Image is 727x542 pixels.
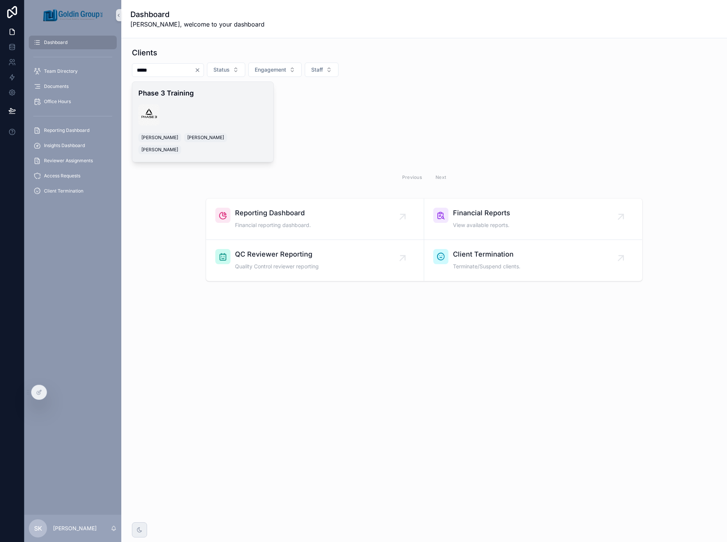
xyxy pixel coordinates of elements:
span: [PERSON_NAME] [141,135,178,141]
img: App logo [43,9,102,21]
span: Quality Control reviewer reporting [235,263,319,270]
span: Financial Reports [453,208,510,218]
h4: Phase 3 Training [138,88,267,98]
span: Insights Dashboard [44,143,85,149]
span: Reporting Dashboard [44,127,89,133]
a: Insights Dashboard [29,139,117,152]
img: logo.jpg [138,104,160,125]
a: Reviewer Assignments [29,154,117,168]
a: Reporting Dashboard [29,124,117,137]
button: Select Button [248,63,302,77]
span: Access Requests [44,173,80,179]
a: Office Hours [29,95,117,108]
a: Documents [29,80,117,93]
a: Phase 3 Traininglogo.jpg[PERSON_NAME][PERSON_NAME][PERSON_NAME] [132,81,274,162]
span: Staff [311,66,323,74]
button: Clear [194,67,204,73]
span: Documents [44,83,69,89]
span: Dashboard [44,39,67,45]
a: Financial ReportsView available reports. [424,199,642,240]
span: QC Reviewer Reporting [235,249,319,260]
a: Team Directory [29,64,117,78]
span: SK [34,524,42,533]
span: Client Termination [44,188,83,194]
a: QC Reviewer ReportingQuality Control reviewer reporting [206,240,424,281]
span: [PERSON_NAME], welcome to your dashboard [130,20,265,29]
span: Team Directory [44,68,78,74]
span: Financial reporting dashboard. [235,221,311,229]
p: [PERSON_NAME] [53,525,97,532]
span: Client Termination [453,249,520,260]
span: View available reports. [453,221,510,229]
a: Dashboard [29,36,117,49]
a: Access Requests [29,169,117,183]
button: Select Button [207,63,245,77]
span: Reporting Dashboard [235,208,311,218]
span: Terminate/Suspend clients. [453,263,520,270]
span: Engagement [255,66,286,74]
button: Select Button [305,63,338,77]
h1: Dashboard [130,9,265,20]
span: [PERSON_NAME] [141,147,178,153]
a: Client Termination [29,184,117,198]
a: Client TerminationTerminate/Suspend clients. [424,240,642,281]
span: Status [213,66,230,74]
h1: Clients [132,47,157,58]
a: Reporting DashboardFinancial reporting dashboard. [206,199,424,240]
span: Reviewer Assignments [44,158,93,164]
div: scrollable content [24,30,121,208]
span: [PERSON_NAME] [187,135,224,141]
span: Office Hours [44,99,71,105]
